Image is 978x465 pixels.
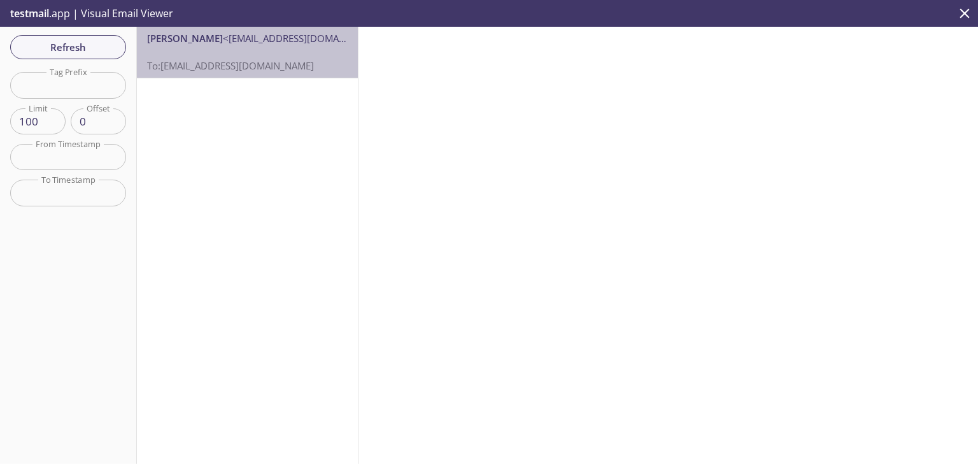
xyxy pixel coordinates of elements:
[137,27,358,78] div: [PERSON_NAME]<[EMAIL_ADDRESS][DOMAIN_NAME]>To:[EMAIL_ADDRESS][DOMAIN_NAME]
[10,6,49,20] span: testmail
[10,35,126,59] button: Refresh
[137,27,358,78] nav: emails
[147,59,314,72] span: To: [EMAIL_ADDRESS][DOMAIN_NAME]
[223,32,388,45] span: <[EMAIL_ADDRESS][DOMAIN_NAME]>
[20,39,116,55] span: Refresh
[147,32,223,45] span: [PERSON_NAME]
